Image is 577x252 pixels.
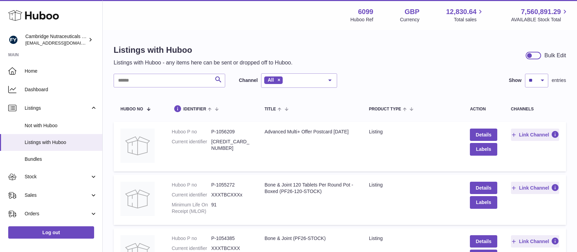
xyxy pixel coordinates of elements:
div: Currency [400,16,420,23]
span: Product Type [369,107,401,111]
dd: P-1056209 [211,129,251,135]
dt: Current identifier [172,139,211,152]
div: Huboo Ref [350,16,373,23]
div: listing [369,182,456,188]
dd: XXXTBCXXXx [211,192,251,198]
span: Link Channel [519,185,549,191]
dd: XXXTBCXXX [211,245,251,252]
img: Bone & Joint 120 Tablets Per Round Pot - Boxed (PF26-120-STOCK) [120,182,155,216]
span: identifier [183,107,206,111]
div: Advanced Multi+ Offer Postcard [DATE] [265,129,355,135]
dt: Huboo P no [172,235,211,242]
dt: Current identifier [172,192,211,198]
span: Not with Huboo [25,122,97,129]
button: Link Channel [511,129,559,141]
div: listing [369,235,456,242]
label: Channel [239,77,258,84]
span: 7,560,891.29 [521,7,561,16]
strong: 6099 [358,7,373,16]
div: channels [511,107,559,111]
dd: [CREDIT_CARD_NUMBER] [211,139,251,152]
span: Link Channel [519,238,549,244]
span: Bundles [25,156,97,163]
span: Orders [25,211,90,217]
button: Link Channel [511,235,559,248]
div: Bone & Joint 120 Tablets Per Round Pot - Boxed (PF26-120-STOCK) [265,182,355,195]
a: Details [470,129,497,141]
img: Advanced Multi+ Offer Postcard September 2025 [120,129,155,163]
div: Cambridge Nutraceuticals Ltd [25,33,87,46]
span: Stock [25,173,90,180]
span: title [265,107,276,111]
p: Listings with Huboo - any items here can be sent or dropped off to Huboo. [114,59,293,67]
div: listing [369,129,456,135]
button: Labels [470,196,497,208]
button: Link Channel [511,182,559,194]
span: Home [25,68,97,74]
dd: P-1055272 [211,182,251,188]
dd: 91 [211,202,251,215]
img: internalAdmin-6099@internal.huboo.com [8,35,18,45]
a: 7,560,891.29 AVAILABLE Stock Total [511,7,569,23]
label: Show [509,77,522,84]
span: Link Channel [519,132,549,138]
span: All [268,77,274,83]
dd: P-1054385 [211,235,251,242]
a: 12,830.64 Total sales [446,7,484,23]
span: entries [552,77,566,84]
div: Bulk Edit [544,52,566,59]
span: 12,830.64 [446,7,476,16]
a: Details [470,235,497,248]
h1: Listings with Huboo [114,45,293,56]
dt: Minimum Life On Receipt (MLOR) [172,202,211,215]
span: Listings with Huboo [25,139,97,146]
span: Total sales [454,16,484,23]
dt: Huboo P no [172,182,211,188]
span: Dashboard [25,86,97,93]
span: Listings [25,105,90,111]
span: Huboo no [120,107,143,111]
dt: Current identifier [172,245,211,252]
a: Log out [8,226,94,239]
span: Sales [25,192,90,199]
div: Bone & Joint (PF26-STOCK) [265,235,355,242]
dt: Huboo P no [172,129,211,135]
a: Details [470,182,497,194]
strong: GBP [405,7,419,16]
button: Labels [470,143,497,155]
div: action [470,107,497,111]
span: AVAILABLE Stock Total [511,16,569,23]
span: [EMAIL_ADDRESS][DOMAIN_NAME] [25,40,101,46]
